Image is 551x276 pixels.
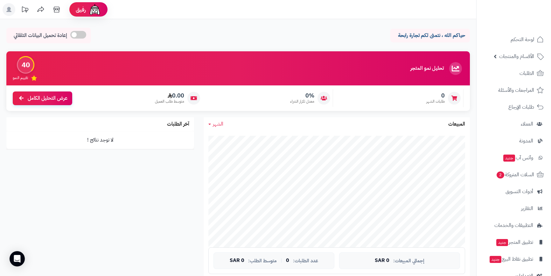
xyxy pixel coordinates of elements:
a: أدوات التسويق [480,184,547,199]
span: الطلبات [520,69,534,78]
span: | [281,258,282,263]
a: المدونة [480,133,547,149]
h3: المبيعات [448,121,465,127]
a: تطبيق نقاط البيعجديد [480,251,547,267]
span: أدوات التسويق [506,187,533,196]
a: عرض التحليل الكامل [13,91,72,105]
span: 0 [286,258,289,264]
span: لوحة التحكم [511,35,534,44]
span: طلبات الإرجاع [508,103,534,112]
span: طلبات الشهر [426,99,445,104]
span: المدونة [519,136,533,145]
span: 0.00 [155,92,184,99]
span: التقارير [521,204,533,213]
span: عرض التحليل الكامل [28,95,67,102]
span: المراجعات والأسئلة [498,86,534,95]
span: تقييم النمو [13,75,28,81]
span: جديد [496,239,508,246]
img: ai-face.png [88,3,101,16]
span: جديد [490,256,501,263]
a: السلات المتروكة2 [480,167,547,182]
span: متوسط طلب العميل [155,99,184,104]
span: عدد الطلبات: [293,258,318,264]
span: 0 [426,92,445,99]
a: المراجعات والأسئلة [480,83,547,98]
span: تطبيق المتجر [496,238,533,247]
a: العملاء [480,116,547,132]
a: التطبيقات والخدمات [480,218,547,233]
a: طلبات الإرجاع [480,99,547,115]
span: 2 [497,171,504,178]
span: 0% [290,92,314,99]
span: 0 SAR [230,258,244,264]
div: Open Intercom Messenger [10,251,25,266]
td: لا توجد نتائج ! [6,131,194,149]
span: معدل تكرار الشراء [290,99,314,104]
a: الطلبات [480,66,547,81]
span: الأقسام والمنتجات [499,52,534,61]
span: جديد [503,155,515,162]
a: وآتس آبجديد [480,150,547,165]
a: تحديثات المنصة [17,3,33,18]
h3: تحليل نمو المتجر [410,66,444,71]
a: تطبيق المتجرجديد [480,235,547,250]
p: حياكم الله ، نتمنى لكم تجارة رابحة [395,32,465,39]
span: وآتس آب [503,153,533,162]
a: التقارير [480,201,547,216]
span: إجمالي المبيعات: [393,258,424,264]
a: لوحة التحكم [480,32,547,47]
span: 0 SAR [375,258,389,264]
span: التطبيقات والخدمات [494,221,533,230]
a: الشهر [208,120,223,128]
span: تطبيق نقاط البيع [489,255,533,264]
span: الشهر [213,120,223,128]
span: إعادة تحميل البيانات التلقائي [14,32,67,39]
span: متوسط الطلب: [248,258,277,264]
h3: آخر الطلبات [167,121,189,127]
span: رفيق [76,6,86,13]
img: logo-2.png [508,17,545,31]
span: العملاء [521,120,533,128]
span: السلات المتروكة [496,170,534,179]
